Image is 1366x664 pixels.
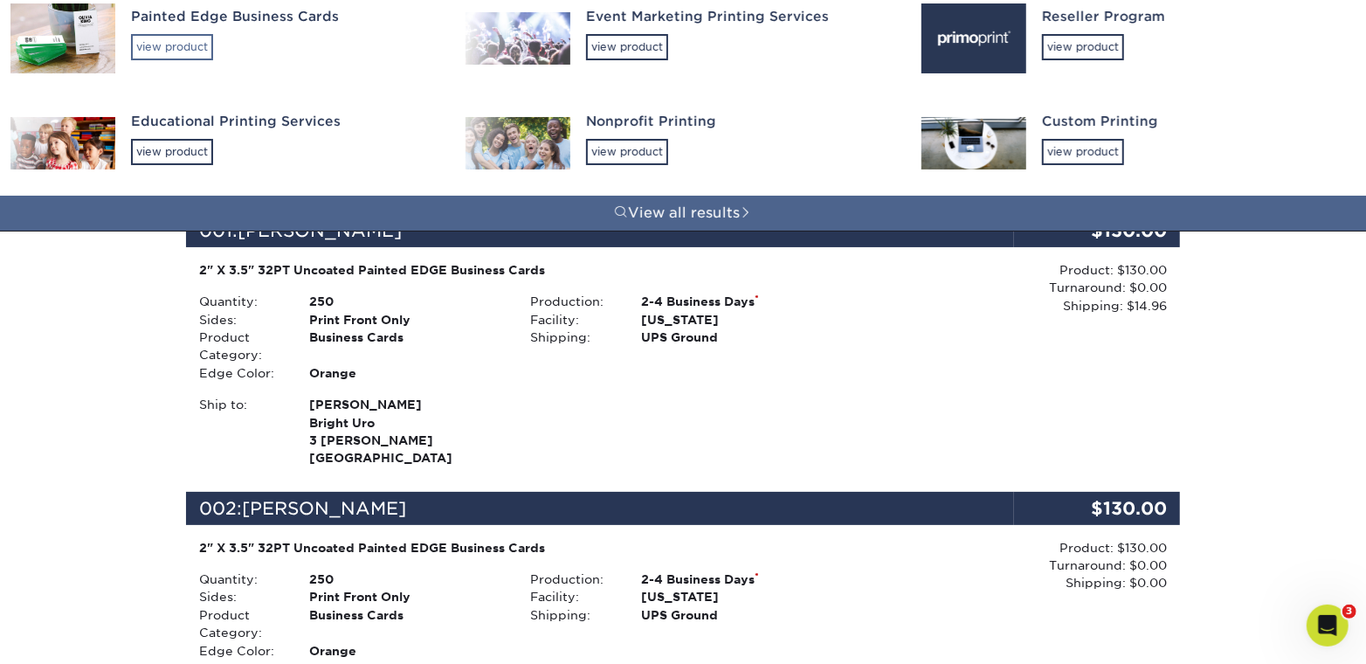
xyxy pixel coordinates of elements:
[296,329,517,364] div: Business Cards
[242,498,406,519] span: [PERSON_NAME]
[131,139,213,165] div: view product
[586,34,668,60] div: view product
[517,606,627,624] div: Shipping:
[921,3,1026,73] img: Reseller Program
[131,112,434,132] div: Educational Printing Services
[1014,492,1180,525] div: $130.00
[517,588,627,605] div: Facility:
[586,139,668,165] div: view product
[296,588,517,605] div: Print Front Only
[186,588,296,605] div: Sides:
[1307,605,1349,647] iframe: Intercom live chat
[1042,112,1345,132] div: Custom Printing
[911,91,1366,196] a: Custom Printingview product
[296,311,517,329] div: Print Front Only
[186,571,296,588] div: Quantity:
[186,642,296,660] div: Edge Color:
[1042,7,1345,27] div: Reseller Program
[1042,34,1124,60] div: view product
[586,112,889,132] div: Nonprofit Printing
[628,293,849,310] div: 2-4 Business Days
[466,12,570,65] img: Event Marketing Printing Services
[455,91,910,196] a: Nonprofit Printingview product
[517,571,627,588] div: Production:
[309,414,504,432] span: Bright Uro
[199,539,836,557] div: 2" X 3.5" 32PT Uncoated Painted EDGE Business Cards
[628,311,849,329] div: [US_STATE]
[1342,605,1356,619] span: 3
[466,117,570,169] img: Nonprofit Printing
[849,539,1167,592] div: Product: $130.00 Turnaround: $0.00 Shipping: $0.00
[849,261,1167,315] div: Product: $130.00 Turnaround: $0.00 Shipping: $14.96
[186,492,1014,525] div: 002:
[186,606,296,642] div: Product Category:
[296,606,517,642] div: Business Cards
[628,606,849,624] div: UPS Ground
[296,364,517,382] div: Orange
[921,117,1026,169] img: Custom Printing
[199,261,836,279] div: 2" X 3.5" 32PT Uncoated Painted EDGE Business Cards
[131,7,434,27] div: Painted Edge Business Cards
[628,571,849,588] div: 2-4 Business Days
[517,329,627,346] div: Shipping:
[131,34,213,60] div: view product
[186,329,296,364] div: Product Category:
[186,293,296,310] div: Quantity:
[628,588,849,605] div: [US_STATE]
[296,293,517,310] div: 250
[309,396,504,465] strong: [GEOGRAPHIC_DATA]
[628,329,849,346] div: UPS Ground
[10,117,115,169] img: Educational Printing Services
[1042,139,1124,165] div: view product
[186,311,296,329] div: Sides:
[309,396,504,413] span: [PERSON_NAME]
[517,311,627,329] div: Facility:
[586,7,889,27] div: Event Marketing Printing Services
[517,293,627,310] div: Production:
[186,396,296,467] div: Ship to:
[186,364,296,382] div: Edge Color:
[238,220,402,241] span: [PERSON_NAME]
[10,3,115,73] img: Painted Edge Business Cards
[309,432,504,449] span: 3 [PERSON_NAME]
[296,571,517,588] div: 250
[296,642,517,660] div: Orange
